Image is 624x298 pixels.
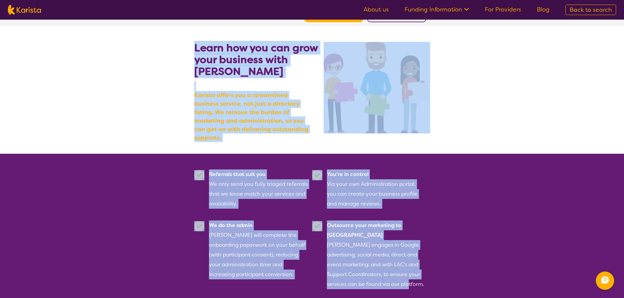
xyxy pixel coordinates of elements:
[537,6,550,13] a: Blog
[570,6,612,14] span: Back to search
[209,171,266,178] b: Referrals that suit you
[194,170,204,180] img: Tick
[327,222,401,238] b: Outsource your marketing to [GEOGRAPHIC_DATA]
[327,171,369,178] b: You're in control
[312,221,322,231] img: Tick
[327,169,426,209] div: Via your own Administration portal, you can create your business profile and manage reviews.
[312,170,322,180] img: Tick
[209,169,308,209] div: We only send you fully triaged referrals that we know match your services and availability.
[209,222,253,229] b: We do the admin
[194,41,318,78] b: Learn how you can grow your business with [PERSON_NAME]
[364,6,389,13] a: About us
[596,272,614,290] button: Channel Menu
[565,5,616,15] a: Back to search
[194,91,312,142] b: Karista offers you a streamlined business service, not just a directory listing. We remove the bu...
[327,220,426,289] div: [PERSON_NAME] engages in Google advertising, social media, direct and event marketing; and with L...
[324,42,430,133] img: grow your business with Karista
[209,220,308,289] div: [PERSON_NAME] will complete the onboarding paperwork on your behalf (with participant consent), r...
[194,221,204,231] img: Tick
[8,5,41,15] img: Karista logo
[485,6,521,13] a: For Providers
[405,6,469,13] a: Funding Information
